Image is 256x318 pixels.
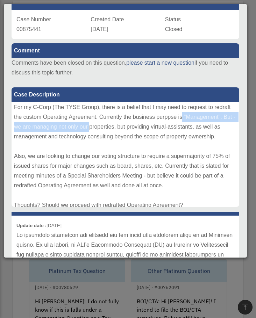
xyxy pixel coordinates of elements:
[165,16,181,22] span: Status
[12,43,239,58] label: Comment
[12,58,239,78] p: Comments have been closed on this question, if you need to discuss this topic further.
[12,87,239,102] label: Case Description
[16,223,47,228] b: Update date :
[91,26,108,32] span: [DATE]
[126,60,194,66] a: please start a new question
[165,26,183,32] span: Closed
[16,16,51,22] span: Case Number
[91,16,124,22] span: Created Date
[12,102,239,207] div: Hi! MyTeam directed me here for this question: For my C-Corp (The TYSE Group), there is a belief ...
[16,26,41,32] span: 00875441
[16,223,62,228] small: [DATE]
